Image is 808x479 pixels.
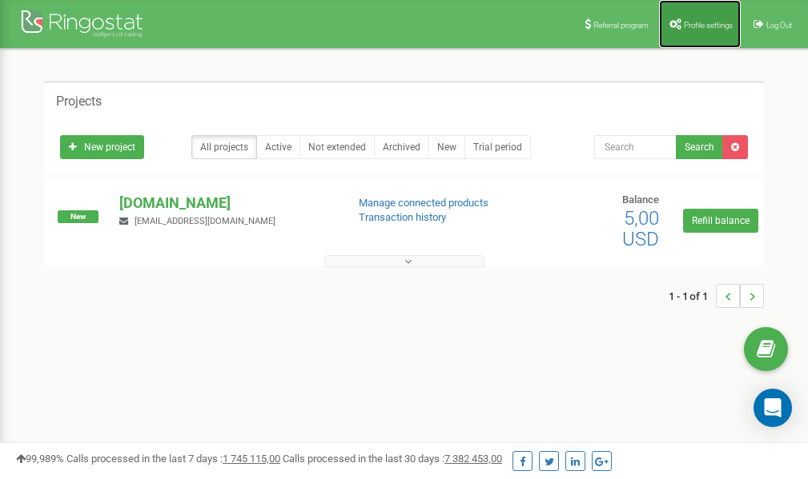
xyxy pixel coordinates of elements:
[622,207,659,250] span: 5,00 USD
[299,135,375,159] a: Not extended
[754,389,792,427] div: Open Intercom Messenger
[256,135,300,159] a: Active
[684,21,733,30] span: Profile settings
[58,210,98,223] span: New
[669,284,716,308] span: 1 - 1 of 1
[683,209,758,233] a: Refill balance
[135,216,275,226] span: [EMAIL_ADDRESS][DOMAIN_NAME]
[191,135,257,159] a: All projects
[676,135,723,159] button: Search
[283,453,502,465] span: Calls processed in the last 30 days :
[428,135,465,159] a: New
[60,135,144,159] a: New project
[622,194,659,206] span: Balance
[669,268,764,324] nav: ...
[766,21,792,30] span: Log Out
[66,453,280,465] span: Calls processed in the last 7 days :
[56,94,102,109] h5: Projects
[594,135,677,159] input: Search
[444,453,502,465] u: 7 382 453,00
[16,453,64,465] span: 99,989%
[359,211,446,223] a: Transaction history
[593,21,649,30] span: Referral program
[464,135,531,159] a: Trial period
[119,193,332,214] p: [DOMAIN_NAME]
[359,197,488,209] a: Manage connected products
[223,453,280,465] u: 1 745 115,00
[374,135,429,159] a: Archived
